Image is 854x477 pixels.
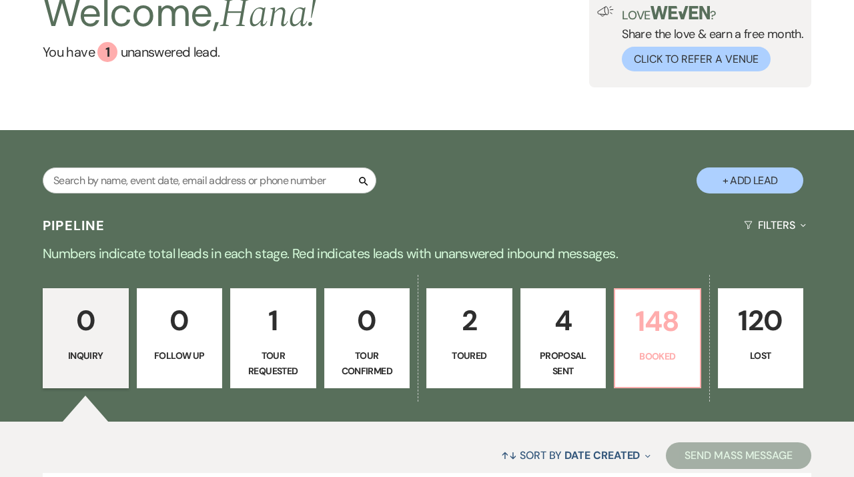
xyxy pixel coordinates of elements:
[435,348,504,363] p: Toured
[230,288,316,388] a: 1Tour Requested
[614,288,701,388] a: 148Booked
[43,167,376,193] input: Search by name, event date, email address or phone number
[529,348,598,378] p: Proposal Sent
[666,442,811,469] button: Send Mass Message
[145,298,214,343] p: 0
[324,288,410,388] a: 0Tour Confirmed
[623,299,692,344] p: 148
[727,298,795,343] p: 120
[520,288,606,388] a: 4Proposal Sent
[739,207,811,243] button: Filters
[501,448,517,462] span: ↑↓
[597,6,614,17] img: loud-speaker-illustration.svg
[43,288,129,388] a: 0Inquiry
[697,167,803,193] button: + Add Lead
[43,42,317,62] a: You have 1 unanswered lead.
[333,348,402,378] p: Tour Confirmed
[727,348,795,363] p: Lost
[622,47,771,71] button: Click to Refer a Venue
[137,288,223,388] a: 0Follow Up
[97,42,117,62] div: 1
[651,6,710,19] img: weven-logo-green.svg
[435,298,504,343] p: 2
[496,438,656,473] button: Sort By Date Created
[239,298,308,343] p: 1
[333,298,402,343] p: 0
[145,348,214,363] p: Follow Up
[239,348,308,378] p: Tour Requested
[43,216,105,235] h3: Pipeline
[529,298,598,343] p: 4
[614,6,803,71] div: Share the love & earn a free month.
[51,348,120,363] p: Inquiry
[622,6,803,21] p: Love ?
[718,288,804,388] a: 120Lost
[564,448,640,462] span: Date Created
[623,349,692,364] p: Booked
[426,288,512,388] a: 2Toured
[51,298,120,343] p: 0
